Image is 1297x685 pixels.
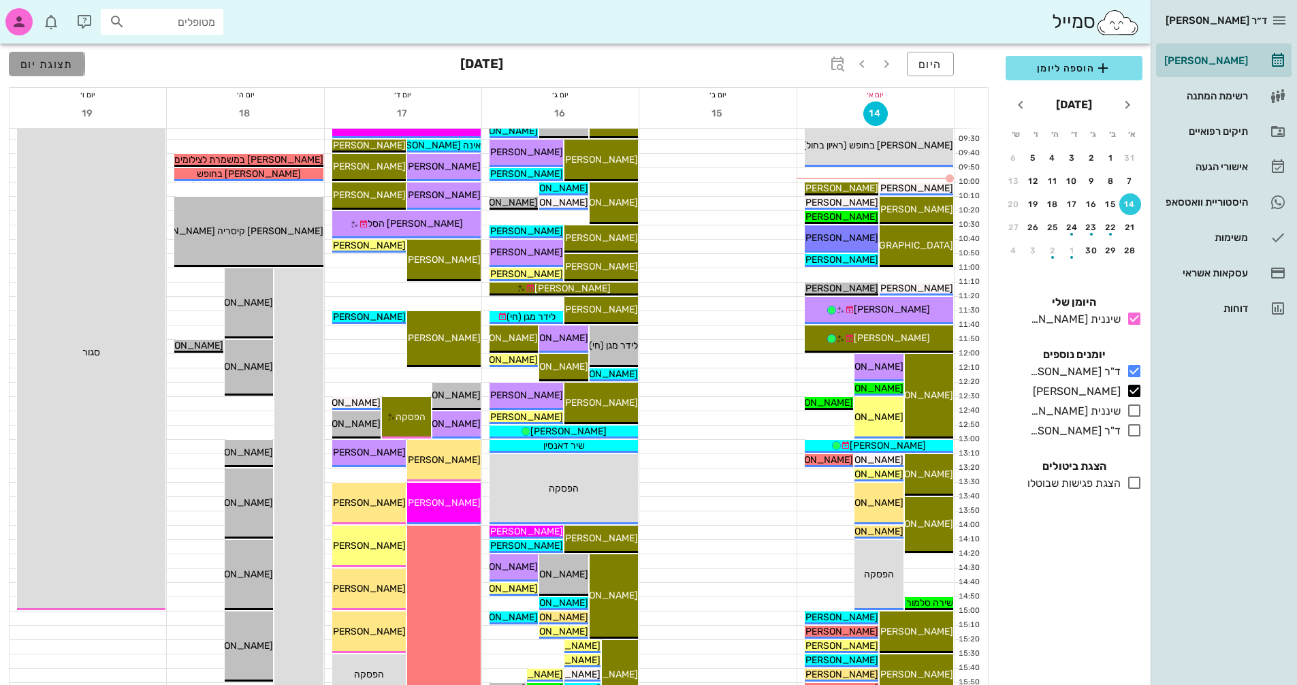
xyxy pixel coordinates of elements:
span: [PERSON_NAME] [512,597,588,609]
span: [PERSON_NAME] [487,526,563,537]
span: [PERSON_NAME] [827,383,903,394]
div: 13:50 [955,505,982,517]
button: 2 [1042,240,1063,261]
div: 15:20 [955,634,982,646]
button: 14 [1119,193,1141,215]
button: 30 [1080,240,1102,261]
button: 11 [1042,170,1063,192]
span: [PERSON_NAME] [330,497,406,509]
button: 28 [1119,240,1141,261]
button: 5 [1023,147,1044,169]
div: 13 [1003,176,1025,186]
div: 25 [1042,223,1063,232]
th: ב׳ [1104,123,1121,146]
span: [PERSON_NAME] [197,361,273,372]
span: [PERSON_NAME] [877,283,953,294]
span: [PERSON_NAME] [462,354,538,366]
button: 26 [1023,217,1044,238]
span: [PERSON_NAME] שני [547,197,638,208]
h4: יומנים נוספים [1006,347,1142,363]
span: [PERSON_NAME] [330,540,406,552]
div: 31 [1119,153,1141,163]
span: [PERSON_NAME] [330,583,406,594]
div: 28 [1119,246,1141,255]
button: 10 [1061,170,1083,192]
span: [PERSON_NAME] [462,561,538,573]
div: 10:30 [955,219,982,231]
div: 15:00 [955,605,982,617]
button: 3 [1023,240,1044,261]
span: [PERSON_NAME] [487,268,563,280]
div: 14:10 [955,534,982,545]
button: 12 [1023,170,1044,192]
button: 2 [1080,147,1102,169]
th: ה׳ [1046,123,1063,146]
span: [PERSON_NAME] [330,311,406,323]
span: [PERSON_NAME] שני [547,232,638,244]
span: אינה [PERSON_NAME] [385,140,481,151]
button: חודש שעבר [1115,93,1140,117]
div: 5 [1023,153,1044,163]
div: היסטוריית וואטסאפ [1162,197,1248,208]
div: 11:50 [955,334,982,345]
div: יום ד׳ [325,88,481,101]
span: [PERSON_NAME] [512,569,588,580]
div: יום ה׳ [167,88,323,101]
span: [PERSON_NAME] [802,640,878,652]
div: 29 [1100,246,1122,255]
div: 14:40 [955,577,982,588]
div: תיקים רפואיים [1162,126,1248,137]
span: [PERSON_NAME] [462,125,538,137]
h4: היומן שלי [1006,294,1142,310]
button: 29 [1100,240,1122,261]
div: 14:30 [955,562,982,574]
div: יום ג׳ [482,88,639,101]
div: 26 [1023,223,1044,232]
span: [PERSON_NAME] [462,583,538,594]
span: [PERSON_NAME] [512,182,588,194]
span: היום [918,58,942,71]
div: 7 [1119,176,1141,186]
span: [PERSON_NAME] הסל [310,189,406,201]
span: [PERSON_NAME] [330,447,406,458]
span: תצוגת יום [20,58,74,71]
div: 15:40 [955,663,982,674]
div: ד"ר [PERSON_NAME] [1025,364,1121,380]
div: יום ב׳ [639,88,796,101]
span: [PERSON_NAME] [802,283,878,294]
div: 4 [1003,246,1025,255]
span: [PERSON_NAME] [802,182,878,194]
div: שיננית [PERSON_NAME] [1025,311,1121,328]
div: אישורי הגעה [1162,161,1248,172]
div: 24 [1061,223,1083,232]
div: 11:00 [955,262,982,274]
a: משימות [1156,221,1292,254]
span: [PERSON_NAME] [512,197,588,208]
span: [PERSON_NAME] [404,497,481,509]
div: עסקאות אשראי [1162,268,1248,278]
span: 18 [234,108,258,119]
span: [PERSON_NAME] [562,154,638,165]
div: 14:50 [955,591,982,603]
button: תצוגת יום [9,52,85,76]
span: [PERSON_NAME] [827,411,903,423]
span: [PERSON_NAME] [147,340,223,351]
div: יום א׳ [797,88,954,101]
span: [PERSON_NAME] [330,140,406,151]
span: [PERSON_NAME] [854,304,930,315]
span: [PERSON_NAME] [562,532,638,544]
span: [PERSON_NAME] [404,189,481,201]
a: [PERSON_NAME] [1156,44,1292,77]
th: ד׳ [1065,123,1083,146]
div: 11:30 [955,305,982,317]
div: 13:20 [955,462,982,474]
span: הפסקה [864,569,894,580]
span: לידר מגן (חי) [507,311,556,323]
span: [PERSON_NAME] [330,161,406,172]
span: ד״ר [PERSON_NAME] [1166,14,1267,27]
div: 23 [1080,223,1102,232]
span: [PERSON_NAME] [197,297,273,308]
span: [PERSON_NAME] [802,211,878,223]
span: [PERSON_NAME] [530,426,607,437]
span: [PERSON_NAME] [534,283,611,294]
